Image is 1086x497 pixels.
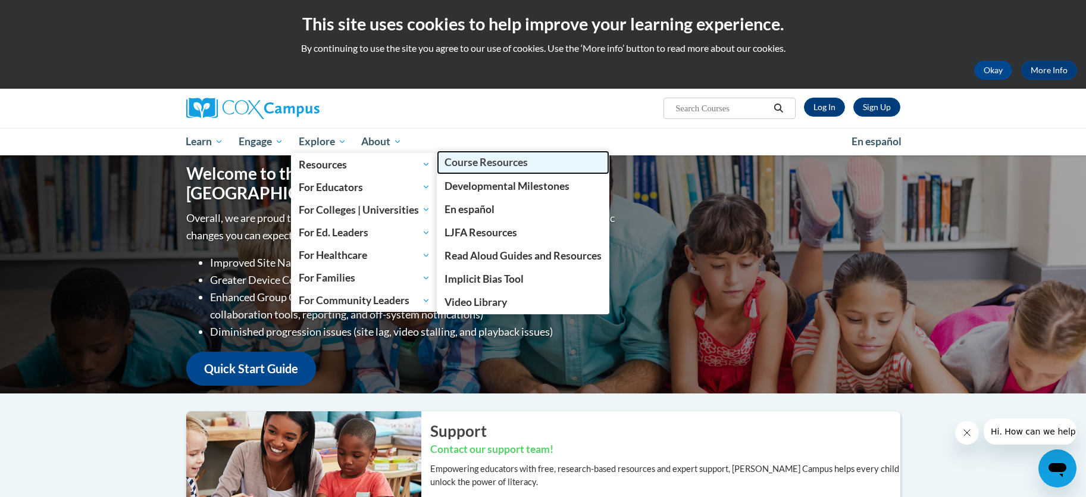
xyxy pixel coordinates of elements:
[844,129,909,154] a: En español
[291,128,354,155] a: Explore
[186,210,618,244] p: Overall, we are proud to provide you with a more streamlined experience. Some of the specific cha...
[437,221,609,244] a: LJFA Resources
[299,180,430,194] span: For Educators
[299,135,346,149] span: Explore
[291,153,438,176] a: Resources
[445,226,517,239] span: LJFA Resources
[437,244,609,267] a: Read Aloud Guides and Resources
[186,164,618,204] h1: Welcome to the new and improved [PERSON_NAME][GEOGRAPHIC_DATA]
[299,226,430,240] span: For Ed. Leaders
[210,323,618,340] li: Diminished progression issues (site lag, video stalling, and playback issues)
[437,198,609,221] a: En español
[974,61,1012,80] button: Okay
[291,267,438,289] a: For Families
[9,42,1077,55] p: By continuing to use the site you agree to our use of cookies. Use the ‘More info’ button to read...
[291,221,438,244] a: For Ed. Leaders
[186,352,316,386] a: Quick Start Guide
[299,293,430,308] span: For Community Leaders
[231,128,291,155] a: Engage
[984,418,1076,445] iframe: Message from company
[955,421,979,445] iframe: Close message
[1038,449,1076,487] iframe: Button to launch messaging window
[430,442,900,457] h3: Contact our support team!
[299,202,430,217] span: For Colleges | Universities
[210,271,618,289] li: Greater Device Compatibility
[361,135,402,149] span: About
[291,198,438,221] a: For Colleges | Universities
[769,101,787,115] button: Search
[445,203,495,215] span: En español
[430,462,900,489] p: Empowering educators with free, research-based resources and expert support, [PERSON_NAME] Campus...
[1021,61,1077,80] a: More Info
[210,289,618,323] li: Enhanced Group Collaboration Tools (Action plans, Group communication and collaboration tools, re...
[674,101,769,115] input: Search Courses
[445,273,524,285] span: Implicit Bias Tool
[291,244,438,267] a: For Healthcare
[299,157,430,171] span: Resources
[353,128,409,155] a: About
[179,128,231,155] a: Learn
[852,135,902,148] span: En español
[291,176,438,198] a: For Educators
[299,271,430,285] span: For Families
[239,135,283,149] span: Engage
[437,174,609,198] a: Developmental Milestones
[445,156,528,168] span: Course Resources
[437,151,609,174] a: Course Resources
[437,290,609,314] a: Video Library
[186,135,223,149] span: Learn
[437,267,609,290] a: Implicit Bias Tool
[299,248,430,262] span: For Healthcare
[9,12,1077,36] h2: This site uses cookies to help improve your learning experience.
[804,98,845,117] a: Log In
[445,249,602,262] span: Read Aloud Guides and Resources
[168,128,918,155] div: Main menu
[210,254,618,271] li: Improved Site Navigation
[445,180,569,192] span: Developmental Milestones
[853,98,900,117] a: Register
[186,98,412,119] a: Cox Campus
[445,296,507,308] span: Video Library
[186,98,320,119] img: Cox Campus
[7,8,96,18] span: Hi. How can we help?
[430,420,900,442] h2: Support
[291,289,438,312] a: For Community Leaders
